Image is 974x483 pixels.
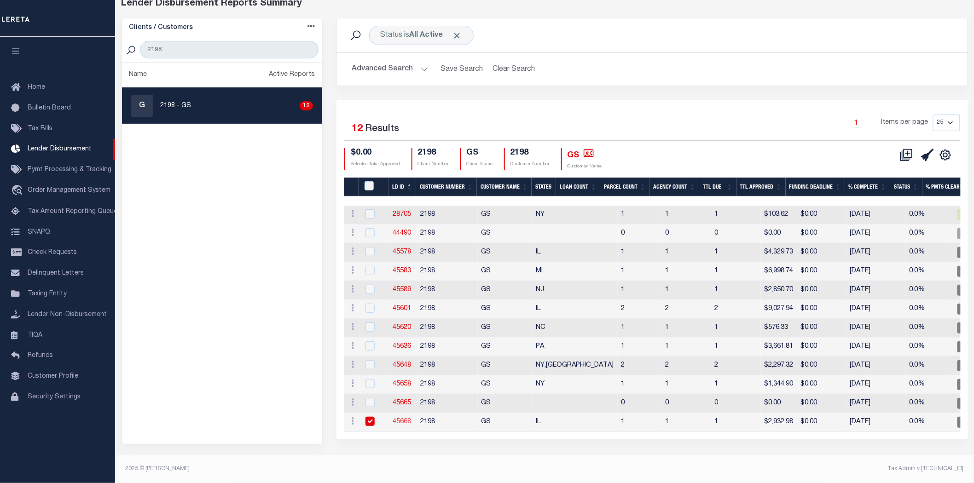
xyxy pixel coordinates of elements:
td: $0.00 [797,224,846,243]
span: Security Settings [28,394,81,400]
td: 0.0% [906,375,951,394]
td: [DATE] [846,281,906,300]
th: Agency Count: activate to sort column ascending [649,178,699,196]
td: $0.00 [797,262,846,281]
p: 2198 - GS [161,101,191,111]
a: 45648 [393,362,412,368]
td: 1 [662,243,711,262]
td: NY,[GEOGRAPHIC_DATA] [533,356,618,375]
td: 1 [618,262,662,281]
th: % Complete: activate to sort column ascending [845,178,890,196]
td: $0.00 [797,300,846,319]
td: GS [478,300,533,319]
td: 0.0% [906,243,951,262]
td: [DATE] [846,375,906,394]
p: Selected Total Approved [351,161,400,168]
th: Loan Count: activate to sort column ascending [556,178,600,196]
i: travel_explore [11,185,26,197]
h4: $0.00 [351,148,400,158]
p: Customer Number [510,161,550,168]
td: GS [478,262,533,281]
td: 0.0% [906,413,951,432]
td: GS [478,356,533,375]
a: 28705 [393,211,412,218]
td: $0.00 [797,413,846,432]
td: GS [478,224,533,243]
td: 2198 [417,206,478,224]
div: Tax Admin v.[TECHNICAL_ID] [551,465,964,473]
td: NC [533,319,618,338]
td: $4,329.73 [761,243,797,262]
td: $2,932.98 [761,413,797,432]
span: Tax Bills [28,126,52,132]
td: [DATE] [846,319,906,338]
a: G2198 - GS12 [122,88,322,124]
td: 1 [662,206,711,224]
td: 1 [711,206,761,224]
td: PA [533,338,618,356]
td: $6,998.74 [761,262,797,281]
td: 1 [711,375,761,394]
td: 1 [711,243,761,262]
td: $0.00 [797,375,846,394]
td: 1 [618,319,662,338]
th: Parcel Count: activate to sort column ascending [600,178,649,196]
td: MI [533,262,618,281]
span: Bulletin Board [28,105,71,111]
a: 45583 [393,268,412,274]
td: 1 [662,375,711,394]
td: 0.0% [906,356,951,375]
td: 1 [662,413,711,432]
td: 2 [618,300,662,319]
td: 0.0% [906,394,951,413]
td: NJ [533,281,618,300]
td: $2,297.32 [761,356,797,375]
span: Click to Remove [452,31,462,40]
span: 12 [352,124,363,134]
span: Order Management System [28,187,110,194]
td: 2 [618,356,662,375]
td: GS [478,206,533,224]
td: $0.00 [761,224,797,243]
td: 0.0% [906,206,951,224]
td: 1 [662,338,711,356]
td: 2198 [417,356,478,375]
td: 0 [618,224,662,243]
a: 1 [852,118,862,128]
td: GS [478,394,533,413]
h4: 2198 [510,148,550,158]
div: Active Reports [269,70,315,80]
h4: GS [467,148,493,158]
td: GS [478,243,533,262]
a: 45578 [393,249,412,255]
span: TIQA [28,332,42,338]
td: 0 [711,224,761,243]
td: [DATE] [846,356,906,375]
label: Results [365,122,400,137]
div: Name [129,70,147,80]
td: 1 [711,413,761,432]
td: $9,027.94 [761,300,797,319]
div: Status is [369,26,474,45]
a: 45668 [393,419,412,425]
p: Client Number [418,161,449,168]
td: GS [478,319,533,338]
td: 2198 [417,243,478,262]
td: 2198 [417,300,478,319]
span: Home [28,84,45,91]
td: $3,661.81 [761,338,797,356]
td: GS [478,375,533,394]
td: 1 [711,281,761,300]
td: 1 [618,243,662,262]
span: Taxing Entity [28,291,67,297]
td: 2 [711,356,761,375]
td: 1 [618,375,662,394]
td: GS [478,281,533,300]
th: Status: activate to sort column ascending [890,178,922,196]
h4: GS [568,148,602,161]
td: 0.0% [906,262,951,281]
span: Check Requests [28,249,77,256]
th: LD ID: activate to sort column descending [388,178,416,196]
th: Ttl Due: activate to sort column ascending [699,178,736,196]
td: 2 [662,356,711,375]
